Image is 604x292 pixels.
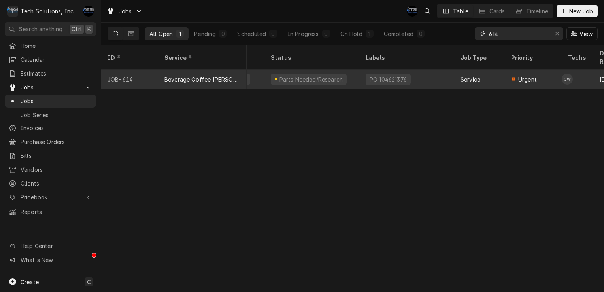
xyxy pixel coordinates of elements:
[7,6,18,17] div: T
[568,7,595,15] span: New Job
[418,30,423,38] div: 0
[5,239,96,252] a: Go to Help Center
[21,179,92,188] span: Clients
[177,30,182,38] div: 1
[21,193,80,201] span: Pricebook
[21,7,75,15] div: Tech Solutions, Inc.
[21,165,92,174] span: Vendors
[83,6,94,17] div: Austin Fox's Avatar
[367,30,372,38] div: 1
[340,30,362,38] div: On Hold
[566,27,598,40] button: View
[5,191,96,204] a: Go to Pricebook
[21,42,92,50] span: Home
[271,30,276,38] div: 0
[104,5,145,18] a: Go to Jobs
[5,39,96,52] a: Home
[562,74,573,85] div: Coleton Wallace's Avatar
[453,7,468,15] div: Table
[287,30,319,38] div: In Progress
[5,121,96,135] a: Invoices
[21,138,92,146] span: Purchase Orders
[5,253,96,266] a: Go to What's New
[278,75,344,83] div: Parts Needed/Research
[421,5,434,17] button: Open search
[72,25,82,33] span: Ctrl
[5,53,96,66] a: Calendar
[5,205,96,218] a: Reports
[21,152,92,160] span: Bills
[21,55,92,64] span: Calendar
[87,278,91,286] span: C
[87,25,91,33] span: K
[108,53,150,62] div: ID
[5,177,96,190] a: Clients
[511,53,554,62] div: Priority
[407,6,418,17] div: AF
[5,67,96,80] a: Estimates
[324,30,328,38] div: 0
[461,75,480,83] div: Service
[5,163,96,176] a: Vendors
[21,208,92,216] span: Reports
[21,97,92,105] span: Jobs
[5,95,96,108] a: Jobs
[21,83,80,91] span: Jobs
[5,135,96,148] a: Purchase Orders
[562,74,573,85] div: CW
[5,108,96,121] a: Job Series
[5,81,96,94] a: Go to Jobs
[7,6,18,17] div: Tech Solutions, Inc.'s Avatar
[21,69,92,78] span: Estimates
[271,53,351,62] div: Status
[568,53,587,62] div: Techs
[557,5,598,17] button: New Job
[149,30,173,38] div: All Open
[366,53,448,62] div: Labels
[369,75,408,83] div: PO 104621376
[164,75,240,83] div: Beverage Coffee [PERSON_NAME]
[194,30,216,38] div: Pending
[461,53,498,62] div: Job Type
[5,149,96,162] a: Bills
[19,25,62,33] span: Search anything
[83,6,94,17] div: AF
[489,27,548,40] input: Keyword search
[5,22,96,36] button: Search anythingCtrlK
[489,7,505,15] div: Cards
[21,279,39,285] span: Create
[518,75,537,83] span: Urgent
[551,27,563,40] button: Erase input
[21,256,91,264] span: What's New
[384,30,413,38] div: Completed
[101,70,158,89] div: JOB-614
[21,124,92,132] span: Invoices
[237,30,266,38] div: Scheduled
[119,7,132,15] span: Jobs
[21,111,92,119] span: Job Series
[164,53,239,62] div: Service
[526,7,548,15] div: Timeline
[221,30,225,38] div: 0
[407,6,418,17] div: Austin Fox's Avatar
[578,30,594,38] span: View
[21,242,91,250] span: Help Center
